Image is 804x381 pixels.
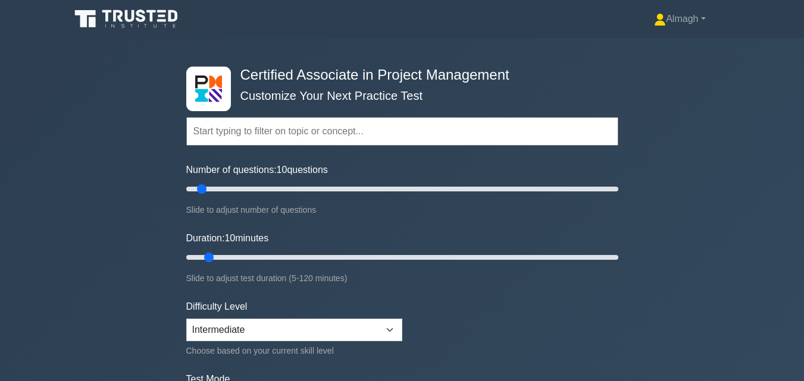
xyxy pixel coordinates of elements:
[186,231,269,245] label: Duration: minutes
[186,300,248,314] label: Difficulty Level
[186,163,328,177] label: Number of questions: questions
[186,271,618,285] div: Slide to adjust test duration (5-120 minutes)
[186,117,618,146] input: Start typing to filter on topic or concept...
[224,233,235,243] span: 10
[625,7,734,31] a: Almagh
[186,344,402,358] div: Choose based on your current skill level
[186,203,618,217] div: Slide to adjust number of questions
[277,165,287,175] span: 10
[236,67,560,84] h4: Certified Associate in Project Management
